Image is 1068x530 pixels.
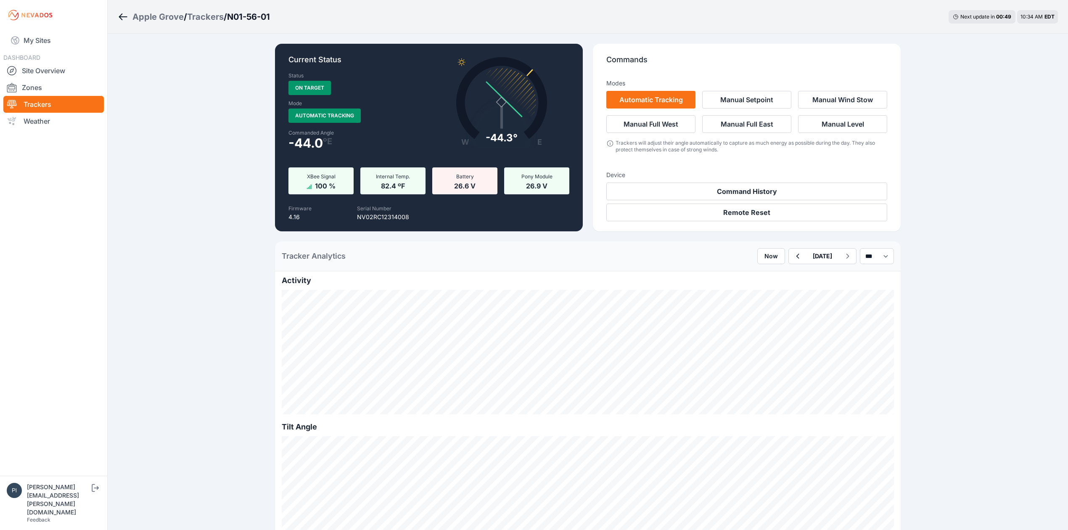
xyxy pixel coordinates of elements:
[960,13,995,20] span: Next update in
[288,54,569,72] p: Current Status
[288,109,361,123] span: Automatic Tracking
[282,421,894,433] h2: Tilt Angle
[3,62,104,79] a: Site Overview
[521,173,553,180] span: Pony Module
[526,180,547,190] span: 26.9 V
[1020,13,1043,20] span: 10:34 AM
[288,205,312,212] label: Firmware
[357,213,409,221] p: NV02RC12314008
[757,248,785,264] button: Now
[288,138,323,148] span: -44.0
[376,173,410,180] span: Internal Temp.
[606,204,887,221] button: Remote Reset
[224,11,227,23] span: /
[27,483,90,517] div: [PERSON_NAME][EMAIL_ADDRESS][PERSON_NAME][DOMAIN_NAME]
[282,250,346,262] h2: Tracker Analytics
[606,79,625,87] h3: Modes
[227,11,270,23] h3: N01-56-01
[323,138,332,145] span: º E
[381,180,405,190] span: 82.4 ºF
[315,180,336,190] span: 100 %
[3,96,104,113] a: Trackers
[702,91,791,109] button: Manual Setpoint
[282,275,894,286] h2: Activity
[3,79,104,96] a: Zones
[806,249,839,264] button: [DATE]
[702,115,791,133] button: Manual Full East
[7,8,54,22] img: Nevados
[454,180,476,190] span: 26.6 V
[118,6,270,28] nav: Breadcrumb
[307,173,336,180] span: XBee Signal
[3,54,40,61] span: DASHBOARD
[606,171,887,179] h3: Device
[288,100,302,107] label: Mode
[357,205,391,212] label: Serial Number
[798,91,887,109] button: Manual Wind Stow
[288,213,312,221] p: 4.16
[456,173,474,180] span: Battery
[3,113,104,130] a: Weather
[27,517,50,523] a: Feedback
[187,11,224,23] a: Trackers
[606,54,887,72] p: Commands
[798,115,887,133] button: Manual Level
[132,11,184,23] a: Apple Grove
[7,483,22,498] img: piotr.kolodziejczyk@energix-group.com
[288,72,304,79] label: Status
[616,140,887,153] div: Trackers will adjust their angle automatically to capture as much energy as possible during the d...
[288,130,424,136] label: Commanded Angle
[3,30,104,50] a: My Sites
[486,131,518,145] div: -44.3°
[606,183,887,200] button: Command History
[1044,13,1055,20] span: EDT
[288,81,331,95] span: On Target
[184,11,187,23] span: /
[606,115,695,133] button: Manual Full West
[996,13,1011,20] div: 00 : 49
[606,91,695,109] button: Automatic Tracking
